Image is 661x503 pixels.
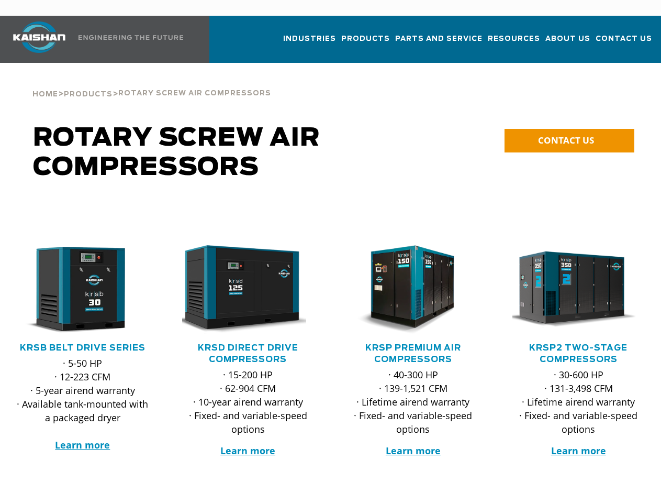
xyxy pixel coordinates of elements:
a: Home [32,89,58,99]
a: Resources [488,25,540,61]
a: Learn more [551,444,606,457]
a: Learn more [220,444,275,457]
img: krsd125 [174,245,306,334]
a: KRSP2 Two-Stage Compressors [529,344,628,364]
span: Rotary Screw Air Compressors [118,90,271,97]
span: Home [32,91,58,98]
div: krsp350 [512,245,644,334]
p: · 15-200 HP · 62-904 CFM · 10-year airend warranty · Fixed- and variable-speed options [182,368,314,436]
a: Learn more [55,439,110,451]
a: KRSB Belt Drive Series [20,344,145,352]
a: Industries [283,25,336,61]
p: · 40-300 HP · 139-1,521 CFM · Lifetime airend warranty · Fixed- and variable-speed options [348,368,479,436]
span: Products [341,33,390,45]
p: · 30-600 HP · 131-3,498 CFM · Lifetime airend warranty · Fixed- and variable-speed options [512,368,644,436]
span: Industries [283,33,336,45]
img: krsb30 [9,245,141,334]
span: Resources [488,33,540,45]
a: About Us [545,25,590,61]
span: Rotary Screw Air Compressors [33,126,320,180]
div: krsb30 [17,245,149,334]
a: Contact Us [596,25,652,61]
img: krsp150 [340,245,472,334]
img: krsp350 [505,245,636,334]
a: Products [64,89,113,99]
p: · 5-50 HP · 12-223 CFM · 5-year airend warranty · Available tank-mounted with a packaged dryer [17,356,149,452]
a: KRSP Premium Air Compressors [365,344,461,364]
a: Products [341,25,390,61]
a: CONTACT US [505,129,634,152]
div: krsd125 [182,245,314,334]
span: Parts and Service [395,33,483,45]
div: > > [32,63,271,103]
div: krsp150 [348,245,479,334]
span: Products [64,91,113,98]
a: Parts and Service [395,25,483,61]
a: Learn more [386,444,441,457]
span: CONTACT US [538,134,594,146]
span: About Us [545,33,590,45]
span: Contact Us [596,33,652,45]
a: KRSD Direct Drive Compressors [198,344,298,364]
img: Engineering the future [79,35,183,40]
